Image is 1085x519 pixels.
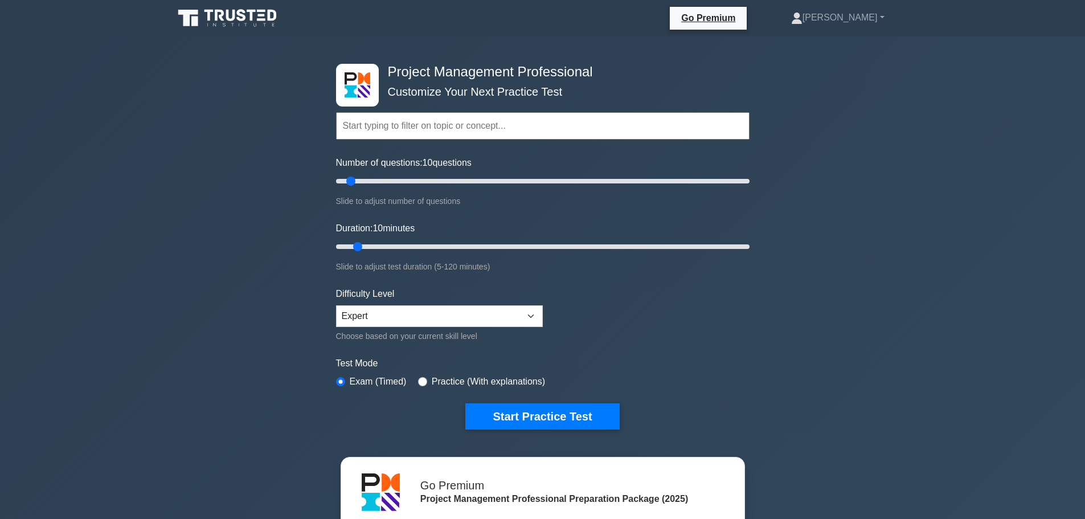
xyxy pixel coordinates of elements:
[336,287,395,301] label: Difficulty Level
[383,64,694,80] h4: Project Management Professional
[674,11,742,25] a: Go Premium
[350,375,407,389] label: Exam (Timed)
[336,112,750,140] input: Start typing to filter on topic or concept...
[336,329,543,343] div: Choose based on your current skill level
[336,156,472,170] label: Number of questions: questions
[465,403,619,430] button: Start Practice Test
[336,194,750,208] div: Slide to adjust number of questions
[336,357,750,370] label: Test Mode
[336,260,750,273] div: Slide to adjust test duration (5-120 minutes)
[423,158,433,167] span: 10
[764,6,912,29] a: [PERSON_NAME]
[372,223,383,233] span: 10
[432,375,545,389] label: Practice (With explanations)
[336,222,415,235] label: Duration: minutes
